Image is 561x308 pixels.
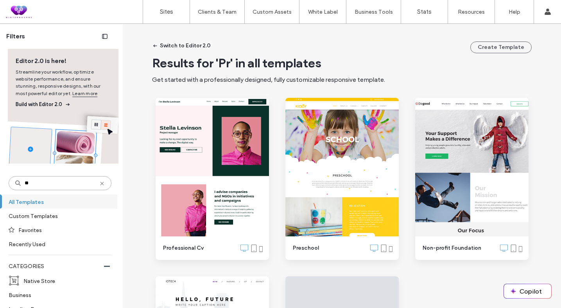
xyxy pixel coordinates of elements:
label: CATEGORIES [9,259,104,274]
button: Create Template [470,41,532,53]
label: Help [509,9,520,15]
span: Streamline your workflow, optimize website performance, and ensure stunning, responsive designs, ... [16,68,111,97]
span: Results for 'Pr' in all templates [152,55,321,70]
label: Clients & Team [198,9,237,15]
label: Custom Templates [9,209,105,223]
label: All Templates [9,195,104,209]
label: White Label [308,9,338,15]
label: Recently Used [9,237,105,251]
label: Business [9,288,105,302]
label: Business Tools [355,9,393,15]
span: Build with Editor 2.0 [16,101,111,108]
label: Native Store [23,274,105,288]
span: Help [18,5,34,13]
a: Learn more [72,90,97,97]
label: Custom Assets [253,9,292,15]
span: Editor 2.0 is here! [16,57,111,65]
span: Filters [6,32,25,41]
label: Stats [417,8,432,15]
label: Sites [160,8,173,15]
label: Resources [458,9,485,15]
label: Favorites [18,223,105,237]
button: Switch to Editor 2.0 [146,40,218,52]
img: i_cart_boxed [9,275,20,286]
span: Get started with a professionally designed, fully customizable responsive template. [152,76,385,83]
button: Copilot [504,284,551,298]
